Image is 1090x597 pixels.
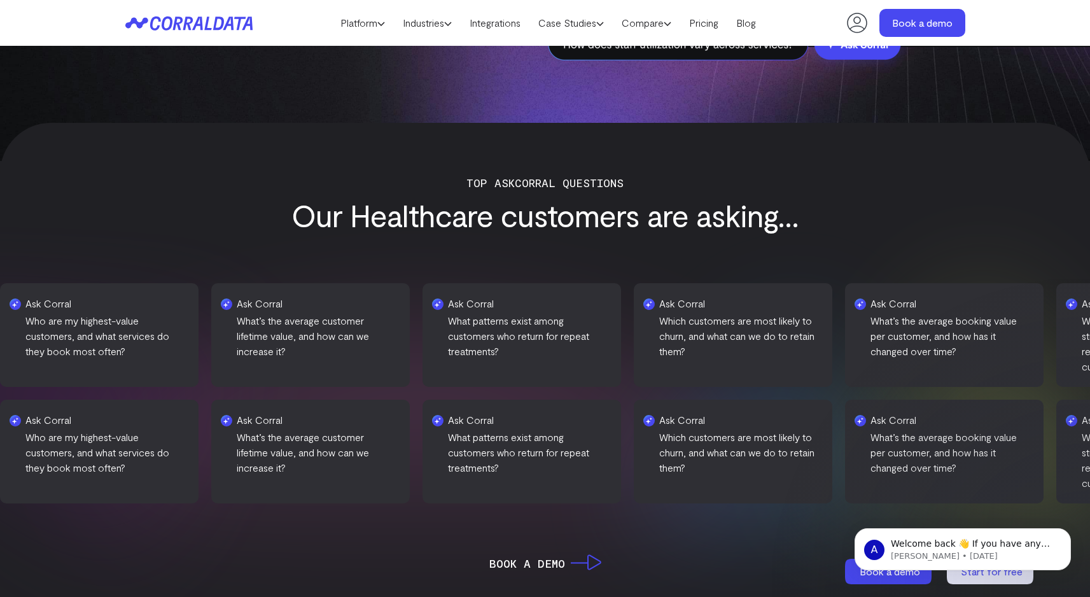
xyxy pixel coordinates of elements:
[18,313,178,359] p: Who are my highest-value customers, and what services do they book most often?
[680,430,840,475] p: Which customers are most likely to churn, and what can we do to retain them?
[332,13,394,32] a: Platform
[863,313,1023,359] p: What’s the average booking value per customer, and how has it changed over time?
[727,13,765,32] a: Blog
[680,412,840,428] h4: Ask Corral
[132,198,959,232] h3: Our Healthcare customers are asking...
[879,9,965,37] a: Book a demo
[132,174,959,192] p: Top ASKCorral Questions
[257,412,417,428] h4: Ask Corral
[229,296,389,311] h4: Ask Corral
[257,430,417,475] p: What’s the average customer lifetime value, and how can we increase it?
[468,430,629,475] p: What patterns exist among customers who return for repeat treatments?
[489,554,601,572] a: Book a Demo
[652,296,812,311] h4: Ask Corral
[461,13,529,32] a: Integrations
[46,412,206,428] h4: Ask Corral
[613,13,680,32] a: Compare
[46,430,206,475] p: Who are my highest-value customers, and what services do they book most often?
[394,13,461,32] a: Industries
[652,313,812,359] p: Which customers are most likely to churn, and what can we do to retain them?
[468,412,629,428] h4: Ask Corral
[440,313,601,359] p: What patterns exist among customers who return for repeat treatments?
[863,296,1023,311] h4: Ask Corral
[891,430,1051,475] p: What’s the average booking value per customer, and how has it changed over time?
[529,13,613,32] a: Case Studies
[891,412,1051,428] h4: Ask Corral
[440,296,601,311] h4: Ask Corral
[835,502,1090,591] iframe: Intercom notifications message
[229,313,389,359] p: What’s the average customer lifetime value, and how can we increase it?
[18,296,178,311] h4: Ask Corral
[680,13,727,32] a: Pricing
